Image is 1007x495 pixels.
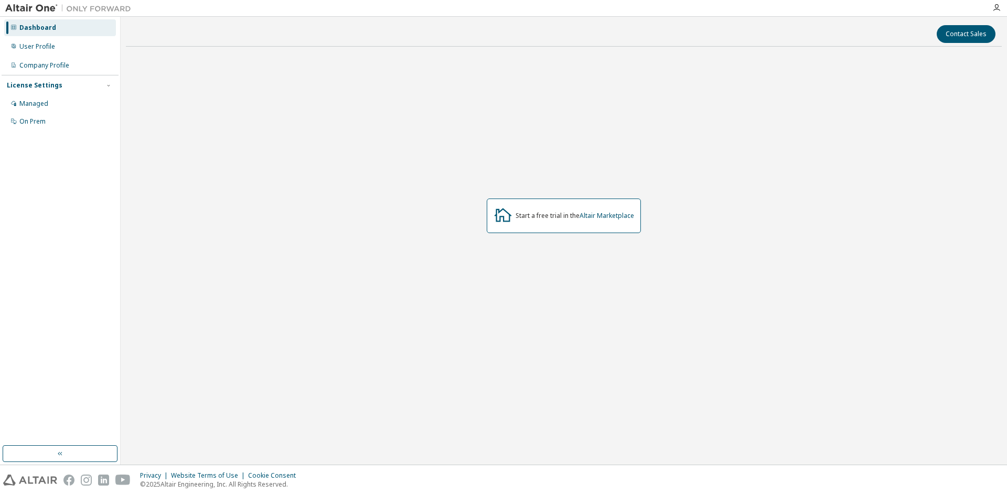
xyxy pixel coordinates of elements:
img: youtube.svg [115,475,131,486]
div: Managed [19,100,48,108]
div: Company Profile [19,61,69,70]
img: linkedin.svg [98,475,109,486]
div: License Settings [7,81,62,90]
div: Dashboard [19,24,56,32]
div: User Profile [19,42,55,51]
p: © 2025 Altair Engineering, Inc. All Rights Reserved. [140,480,302,489]
div: Website Terms of Use [171,471,248,480]
div: Privacy [140,471,171,480]
img: Altair One [5,3,136,14]
button: Contact Sales [937,25,995,43]
div: Start a free trial in the [516,212,634,220]
img: altair_logo.svg [3,475,57,486]
img: instagram.svg [81,475,92,486]
a: Altair Marketplace [580,211,634,220]
div: On Prem [19,117,46,126]
img: facebook.svg [63,475,74,486]
div: Cookie Consent [248,471,302,480]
